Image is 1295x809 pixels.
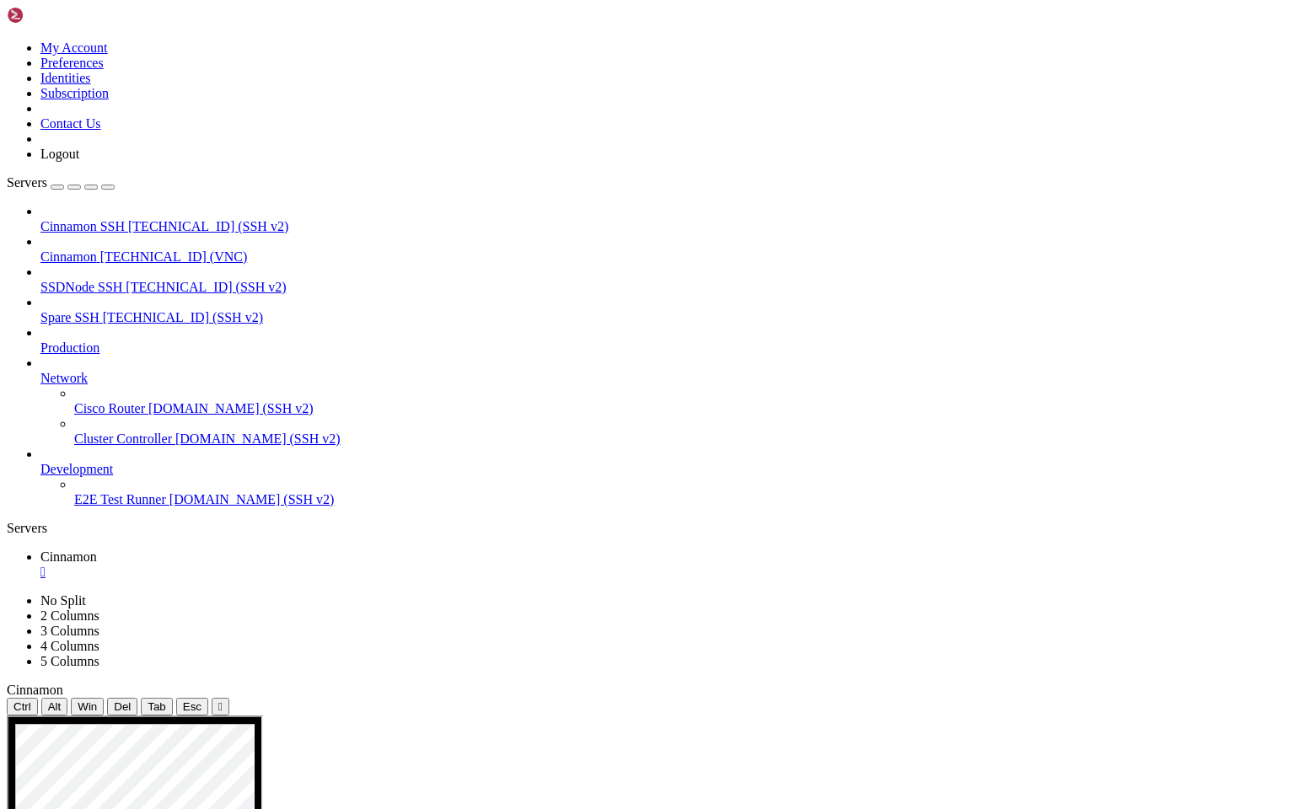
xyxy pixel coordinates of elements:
[141,698,173,715] button: Tab
[40,447,1288,507] li: Development
[126,280,286,294] span: [TECHNICAL_ID] (SSH v2)
[40,219,1288,234] a: Cinnamon SSH [TECHNICAL_ID] (SSH v2)
[40,565,1288,580] a: 
[40,249,97,264] span: Cinnamon
[114,700,131,713] span: Del
[40,549,1288,580] a: Cinnamon
[40,608,99,623] a: 2 Columns
[40,624,99,638] a: 3 Columns
[40,249,1288,265] a: Cinnamon [TECHNICAL_ID] (VNC)
[7,175,115,190] a: Servers
[40,280,1288,295] a: SSDNode SSH [TECHNICAL_ID] (SSH v2)
[40,356,1288,447] li: Network
[40,371,1288,386] a: Network
[74,477,1288,507] li: E2E Test Runner [DOMAIN_NAME] (SSH v2)
[40,204,1288,234] li: Cinnamon SSH [TECHNICAL_ID] (SSH v2)
[40,325,1288,356] li: Production
[100,249,248,264] span: [TECHNICAL_ID] (VNC)
[13,700,31,713] span: Ctrl
[218,700,223,713] div: 
[7,175,47,190] span: Servers
[40,56,104,70] a: Preferences
[169,492,335,506] span: [DOMAIN_NAME] (SSH v2)
[74,401,1288,416] a: Cisco Router [DOMAIN_NAME] (SSH v2)
[148,401,314,415] span: [DOMAIN_NAME] (SSH v2)
[40,310,99,324] span: Spare SSH
[7,683,63,697] span: Cinnamon
[78,700,97,713] span: Win
[74,431,172,446] span: Cluster Controller
[7,7,104,24] img: Shellngn
[74,416,1288,447] li: Cluster Controller [DOMAIN_NAME] (SSH v2)
[40,86,109,100] a: Subscription
[175,431,341,446] span: [DOMAIN_NAME] (SSH v2)
[40,40,108,55] a: My Account
[40,310,1288,325] a: Spare SSH [TECHNICAL_ID] (SSH v2)
[40,265,1288,295] li: SSDNode SSH [TECHNICAL_ID] (SSH v2)
[40,340,99,355] span: Production
[40,234,1288,265] li: Cinnamon [TECHNICAL_ID] (VNC)
[40,147,79,161] a: Logout
[40,639,99,653] a: 4 Columns
[40,654,99,668] a: 5 Columns
[74,492,166,506] span: E2E Test Runner
[40,116,101,131] a: Contact Us
[107,698,137,715] button: Del
[40,219,125,233] span: Cinnamon SSH
[40,371,88,385] span: Network
[176,698,208,715] button: Esc
[128,219,288,233] span: [TECHNICAL_ID] (SSH v2)
[40,71,91,85] a: Identities
[40,593,86,608] a: No Split
[40,340,1288,356] a: Production
[212,698,229,715] button: 
[71,698,104,715] button: Win
[40,549,97,564] span: Cinnamon
[40,462,113,476] span: Development
[41,698,68,715] button: Alt
[7,698,38,715] button: Ctrl
[183,700,202,713] span: Esc
[48,700,62,713] span: Alt
[74,386,1288,416] li: Cisco Router [DOMAIN_NAME] (SSH v2)
[103,310,263,324] span: [TECHNICAL_ID] (SSH v2)
[40,295,1288,325] li: Spare SSH [TECHNICAL_ID] (SSH v2)
[40,462,1288,477] a: Development
[74,401,145,415] span: Cisco Router
[74,492,1288,507] a: E2E Test Runner [DOMAIN_NAME] (SSH v2)
[40,280,122,294] span: SSDNode SSH
[148,700,166,713] span: Tab
[74,431,1288,447] a: Cluster Controller [DOMAIN_NAME] (SSH v2)
[7,521,1288,536] div: Servers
